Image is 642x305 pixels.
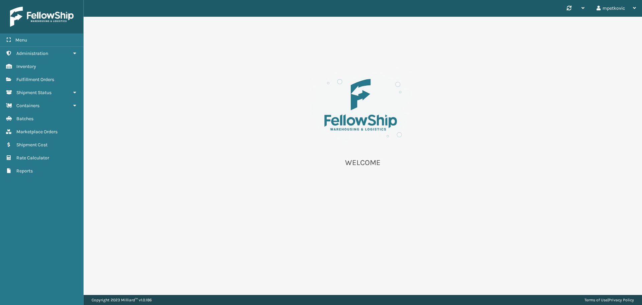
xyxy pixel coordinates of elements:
[16,77,54,82] span: Fulfillment Orders
[584,295,634,305] div: |
[16,51,48,56] span: Administration
[16,90,51,95] span: Shipment Status
[16,155,49,161] span: Rate Calculator
[16,129,58,135] span: Marketplace Orders
[92,295,152,305] p: Copyright 2023 Milliard™ v 1.0.186
[296,158,430,168] p: WELCOME
[296,57,430,150] img: es-welcome.8eb42ee4.svg
[16,142,47,148] span: Shipment Cost
[15,37,27,43] span: Menu
[609,298,634,302] a: Privacy Policy
[10,7,74,27] img: logo
[16,64,36,69] span: Inventory
[16,103,39,108] span: Containers
[584,298,608,302] a: Terms of Use
[16,116,33,122] span: Batches
[16,168,33,174] span: Reports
